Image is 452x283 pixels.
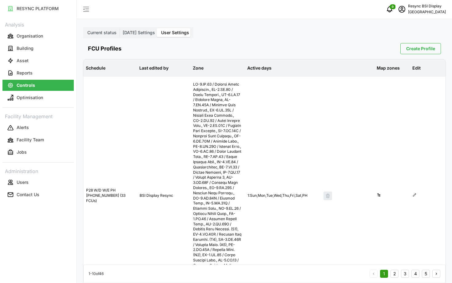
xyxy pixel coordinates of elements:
p: Facility Management [2,111,74,120]
a: Reports [2,67,74,79]
button: schedule [396,3,408,15]
p: Optimisation [17,95,43,101]
span: Current status [87,30,117,35]
a: Contact Us [2,188,74,201]
button: Contact Us [2,189,74,200]
p: [GEOGRAPHIC_DATA] [408,9,446,15]
button: Controls [2,80,74,91]
button: Facility Team [2,135,74,146]
a: Jobs [2,146,74,159]
p: RESYNC PLATFORM [17,6,59,12]
button: Create Profile [400,43,441,54]
span: User Settings [161,30,189,35]
p: Organisation [17,33,43,39]
p: 1 - 10 of 46 [89,271,104,277]
div: 1 : Sun,Mon,Tue,Wed,Thu,Fri,Sat,PH [248,193,318,198]
button: 4 [411,270,419,278]
p: Jobs [17,149,27,155]
button: notifications [383,3,396,15]
button: Building [2,43,74,54]
button: Optimisation [2,92,74,103]
a: Users [2,176,74,188]
a: Asset [2,55,74,67]
p: Zone [192,60,243,76]
a: Building [2,42,74,55]
button: 1 [380,270,388,278]
button: Jobs [2,147,74,158]
h4: FCU Profiles [88,45,121,53]
p: Building [17,45,34,51]
p: Schedule [85,60,136,76]
a: Optimisation [2,91,74,104]
div: P28 W/D W/E PH [PHONE_NUMBER] (33 FCUs) [84,183,137,208]
p: Controls [17,82,35,88]
button: 5 [422,270,430,278]
p: Alerts [17,124,29,131]
button: Reports [2,67,74,79]
a: Alerts [2,122,74,134]
button: Asset [2,55,74,66]
button: RESYNC PLATFORM [2,3,74,14]
p: Map zones [375,60,409,76]
p: Resync BSI Display [408,3,446,9]
span: Create Profile [406,43,435,54]
a: Controls [2,79,74,91]
span: 0 [392,5,394,9]
span: [DATE] Settings [123,30,155,35]
p: Asset [17,58,29,64]
button: 3 [401,270,409,278]
p: Analysis [2,20,74,29]
p: Facility Team [17,137,44,143]
p: Last edited by [138,60,189,76]
p: Reports [17,70,33,76]
button: Alerts [2,122,74,133]
div: BSI Display Resync [137,188,190,203]
p: Active days [246,60,319,76]
button: 2 [391,270,398,278]
p: Edit [411,60,444,76]
button: Organisation [2,30,74,42]
p: Contact Us [17,192,39,198]
p: Users [17,179,29,185]
button: Users [2,177,74,188]
p: Administration [2,166,74,175]
a: RESYNC PLATFORM [2,2,74,15]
